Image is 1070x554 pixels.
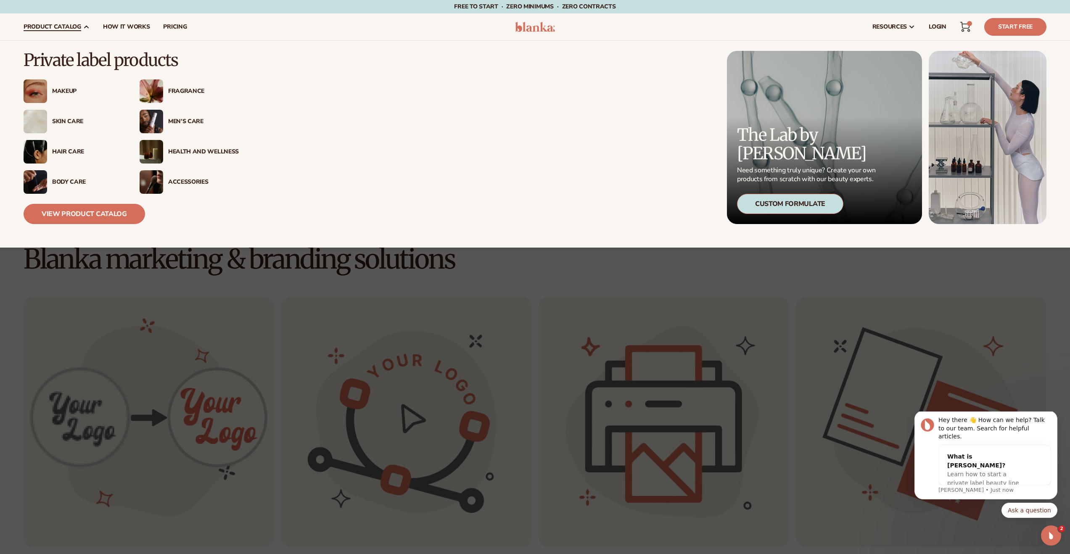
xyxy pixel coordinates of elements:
img: Female hair pulled back with clips. [24,140,47,164]
a: Cream moisturizer swatch. Skin Care [24,110,123,133]
a: Female with glitter eye makeup. Makeup [24,79,123,103]
a: product catalog [17,13,96,40]
a: Female with makeup brush. Accessories [140,170,239,194]
div: Skin Care [52,118,123,125]
a: How It Works [96,13,157,40]
img: Candles and incense on table. [140,140,163,164]
iframe: Intercom live chat [1041,525,1061,546]
div: Men’s Care [168,118,239,125]
a: Male hand applying moisturizer. Body Care [24,170,123,194]
div: Body Care [52,179,123,186]
div: Custom Formulate [737,194,843,214]
a: Candles and incense on table. Health And Wellness [140,140,239,164]
span: Learn how to start a private label beauty line with [PERSON_NAME] [45,59,117,84]
a: pricing [156,13,193,40]
span: 2 [1058,525,1065,532]
img: Cream moisturizer swatch. [24,110,47,133]
iframe: Intercom notifications message [902,412,1070,523]
span: How It Works [103,24,150,30]
img: logo [515,22,555,32]
div: Accessories [168,179,239,186]
img: Female with makeup brush. [140,170,163,194]
a: Microscopic product formula. The Lab by [PERSON_NAME] Need something truly unique? Create your ow... [727,51,922,224]
span: pricing [163,24,187,30]
img: Pink blooming flower. [140,79,163,103]
div: Health And Wellness [168,148,239,156]
a: Start Free [984,18,1046,36]
p: Need something truly unique? Create your own products from scratch with our beauty experts. [737,166,878,184]
div: Message content [37,5,149,74]
a: Female hair pulled back with clips. Hair Care [24,140,123,164]
img: Female with glitter eye makeup. [24,79,47,103]
span: product catalog [24,24,81,30]
div: Quick reply options [13,91,156,106]
div: Makeup [52,88,123,95]
div: What is [PERSON_NAME]?Learn how to start a private label beauty line with [PERSON_NAME] [37,34,132,92]
div: Fragrance [168,88,239,95]
a: resources [866,13,922,40]
a: Male holding moisturizer bottle. Men’s Care [140,110,239,133]
div: Hair Care [52,148,123,156]
img: Male holding moisturizer bottle. [140,110,163,133]
span: resources [872,24,907,30]
button: Quick reply: Ask a question [100,91,156,106]
span: LOGIN [929,24,946,30]
img: Profile image for Lee [19,7,32,20]
a: LOGIN [922,13,953,40]
p: Private label products [24,51,239,69]
a: View Product Catalog [24,204,145,224]
a: Pink blooming flower. Fragrance [140,79,239,103]
span: 1 [969,21,970,26]
div: Hey there 👋 How can we help? Talk to our team. Search for helpful articles. [37,5,149,29]
p: Message from Lee, sent Just now [37,75,149,82]
img: Male hand applying moisturizer. [24,170,47,194]
img: Female in lab with equipment. [929,51,1046,224]
span: Free to start · ZERO minimums · ZERO contracts [454,3,616,11]
div: What is [PERSON_NAME]? [45,41,124,58]
p: The Lab by [PERSON_NAME] [737,126,878,163]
